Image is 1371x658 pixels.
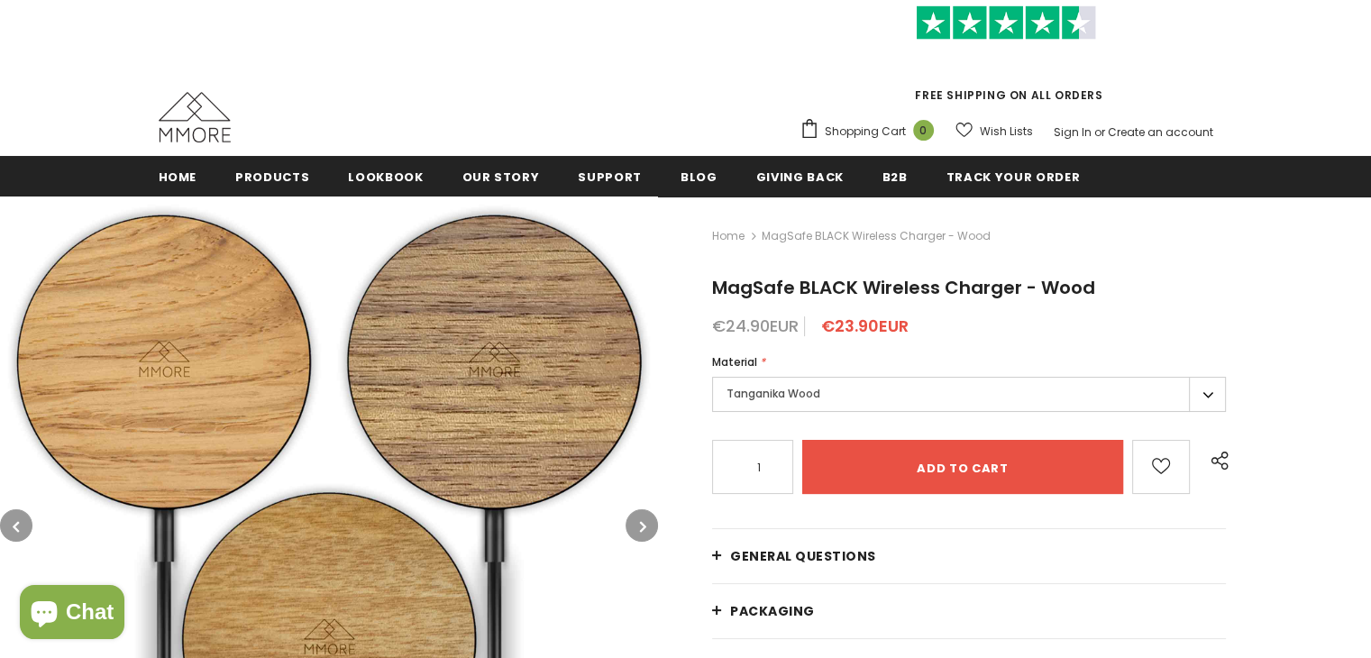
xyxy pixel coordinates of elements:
a: Sign In [1054,124,1092,140]
span: or [1094,124,1105,140]
span: Our Story [462,169,540,186]
span: FREE SHIPPING ON ALL ORDERS [800,14,1213,103]
img: Trust Pilot Stars [916,5,1096,41]
span: support [578,169,642,186]
inbox-online-store-chat: Shopify online store chat [14,585,130,644]
label: Tanganika Wood [712,377,1226,412]
span: Home [159,169,197,186]
a: Lookbook [348,156,423,196]
span: Products [235,169,309,186]
span: Track your order [946,169,1080,186]
a: Giving back [756,156,844,196]
a: Wish Lists [955,115,1033,147]
a: support [578,156,642,196]
img: MMORE Cases [159,92,231,142]
span: €23.90EUR [821,315,909,337]
span: Shopping Cart [825,123,906,141]
a: Home [159,156,197,196]
span: B2B [882,169,908,186]
a: PACKAGING [712,584,1226,638]
a: General Questions [712,529,1226,583]
span: MagSafe BLACK Wireless Charger - Wood [762,225,991,247]
a: Blog [681,156,717,196]
input: Add to cart [802,440,1123,494]
a: Home [712,225,745,247]
iframe: Customer reviews powered by Trustpilot [800,40,1213,87]
span: Blog [681,169,717,186]
span: Giving back [756,169,844,186]
span: General Questions [730,547,876,565]
a: B2B [882,156,908,196]
span: Wish Lists [980,123,1033,141]
span: MagSafe BLACK Wireless Charger - Wood [712,275,1095,300]
a: Our Story [462,156,540,196]
a: Shopping Cart 0 [800,118,943,145]
span: Lookbook [348,169,423,186]
span: €24.90EUR [712,315,799,337]
span: Material [712,354,757,370]
span: PACKAGING [730,602,815,620]
a: Track your order [946,156,1080,196]
a: Create an account [1108,124,1213,140]
a: Products [235,156,309,196]
span: 0 [913,120,934,141]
